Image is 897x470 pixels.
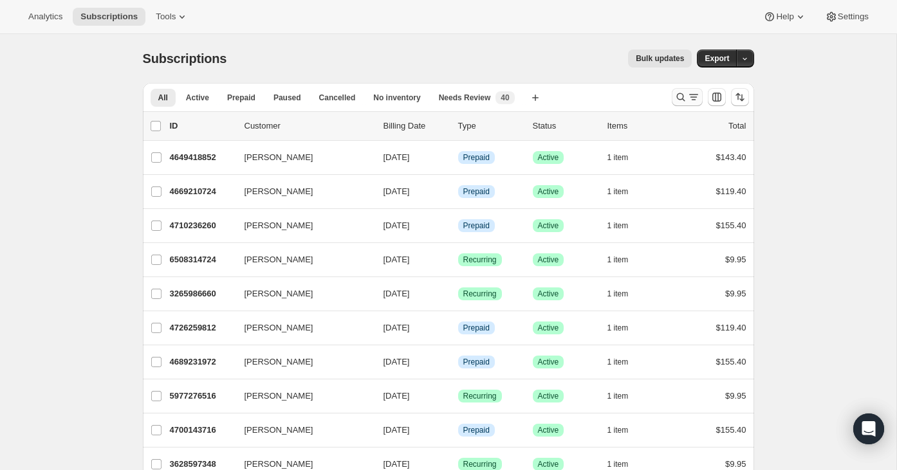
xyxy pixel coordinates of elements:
[607,425,629,435] span: 1 item
[725,459,746,469] span: $9.95
[384,289,410,298] span: [DATE]
[716,152,746,162] span: $143.40
[170,251,746,269] div: 6508314724[PERSON_NAME][DATE]SuccessRecurringSuccessActive1 item$9.95
[237,181,365,202] button: [PERSON_NAME]
[237,318,365,338] button: [PERSON_NAME]
[607,255,629,265] span: 1 item
[607,353,643,371] button: 1 item
[672,88,703,106] button: Search and filter results
[525,89,546,107] button: Create new view
[538,357,559,367] span: Active
[607,183,643,201] button: 1 item
[170,253,234,266] p: 6508314724
[148,8,196,26] button: Tools
[170,151,234,164] p: 4649418852
[384,186,410,196] span: [DATE]
[384,323,410,332] span: [DATE]
[607,459,629,469] span: 1 item
[170,287,234,300] p: 3265986660
[636,53,684,64] span: Bulk updates
[607,289,629,299] span: 1 item
[245,424,313,437] span: [PERSON_NAME]
[538,425,559,435] span: Active
[697,50,737,68] button: Export
[373,93,420,103] span: No inventory
[170,185,234,198] p: 4669210724
[731,88,749,106] button: Sort the results
[245,219,313,232] span: [PERSON_NAME]
[170,120,234,132] p: ID
[538,289,559,299] span: Active
[538,323,559,333] span: Active
[170,353,746,371] div: 4689231972[PERSON_NAME][DATE]InfoPrepaidSuccessActive1 item$155.40
[384,221,410,230] span: [DATE]
[607,323,629,333] span: 1 item
[170,219,234,232] p: 4710236260
[463,459,497,469] span: Recurring
[463,186,490,197] span: Prepaid
[538,221,559,231] span: Active
[716,425,746,435] span: $155.40
[237,352,365,372] button: [PERSON_NAME]
[725,289,746,298] span: $9.95
[607,285,643,303] button: 1 item
[170,319,746,337] div: 4726259812[PERSON_NAME][DATE]InfoPrepaidSuccessActive1 item$119.40
[156,12,176,22] span: Tools
[607,186,629,197] span: 1 item
[28,12,62,22] span: Analytics
[237,420,365,440] button: [PERSON_NAME]
[607,421,643,439] button: 1 item
[463,255,497,265] span: Recurring
[607,152,629,163] span: 1 item
[237,147,365,168] button: [PERSON_NAME]
[319,93,356,103] span: Cancelled
[607,357,629,367] span: 1 item
[817,8,876,26] button: Settings
[227,93,255,103] span: Prepaid
[463,289,497,299] span: Recurring
[463,152,490,163] span: Prepaid
[439,93,491,103] span: Needs Review
[245,321,313,334] span: [PERSON_NAME]
[463,221,490,231] span: Prepaid
[245,120,373,132] p: Customer
[170,149,746,167] div: 4649418852[PERSON_NAME][DATE]InfoPrepaidSuccessActive1 item$143.40
[463,391,497,401] span: Recurring
[538,459,559,469] span: Active
[716,357,746,366] span: $155.40
[384,120,448,132] p: Billing Date
[170,217,746,235] div: 4710236260[PERSON_NAME][DATE]InfoPrepaidSuccessActive1 item$155.40
[716,186,746,196] span: $119.40
[538,186,559,197] span: Active
[607,217,643,235] button: 1 item
[607,221,629,231] span: 1 item
[716,221,746,230] span: $155.40
[538,391,559,401] span: Active
[838,12,869,22] span: Settings
[538,152,559,163] span: Active
[463,323,490,333] span: Prepaid
[755,8,814,26] button: Help
[384,459,410,469] span: [DATE]
[245,356,313,368] span: [PERSON_NAME]
[458,120,522,132] div: Type
[170,183,746,201] div: 4669210724[PERSON_NAME][DATE]InfoPrepaidSuccessActive1 item$119.40
[728,120,746,132] p: Total
[273,93,301,103] span: Paused
[725,391,746,401] span: $9.95
[170,387,746,405] div: 5977276516[PERSON_NAME][DATE]SuccessRecurringSuccessActive1 item$9.95
[170,390,234,402] p: 5977276516
[170,120,746,132] div: IDCustomerBilling DateTypeStatusItemsTotal
[716,323,746,332] span: $119.40
[853,413,884,444] div: Open Intercom Messenger
[705,53,729,64] span: Export
[170,356,234,368] p: 4689231972
[245,185,313,198] span: [PERSON_NAME]
[237,249,365,270] button: [PERSON_NAME]
[538,255,559,265] span: Active
[607,120,672,132] div: Items
[533,120,597,132] p: Status
[237,215,365,236] button: [PERSON_NAME]
[245,390,313,402] span: [PERSON_NAME]
[245,287,313,300] span: [PERSON_NAME]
